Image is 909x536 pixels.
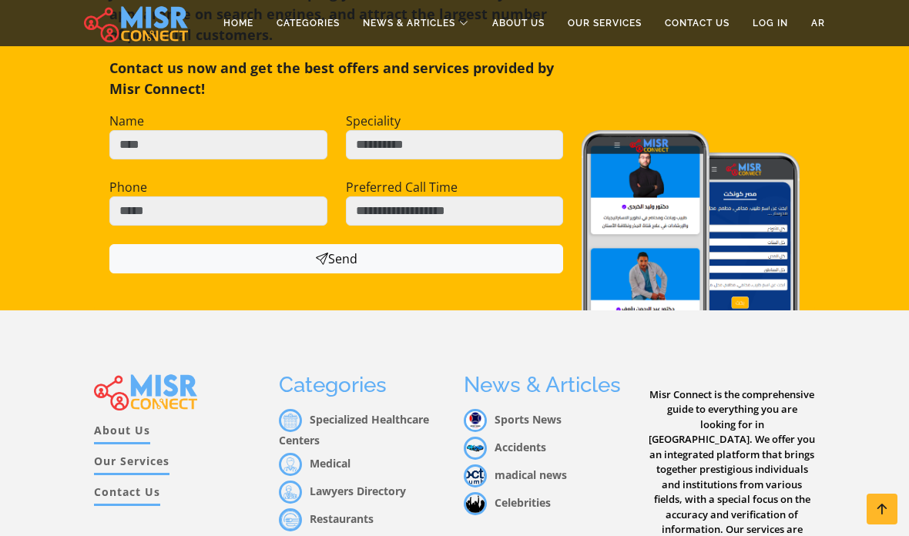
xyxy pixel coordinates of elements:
[653,8,741,38] a: Contact Us
[464,492,487,515] img: Celebrities
[279,481,302,504] img: محاماه و قانون
[279,453,302,476] img: أطباء
[279,508,302,531] img: مطاعم
[464,412,562,427] a: Sports News
[556,8,653,38] a: Our Services
[464,437,487,460] img: Accidents
[582,130,800,334] img: Join Misr Connect
[464,409,487,432] img: Sports News
[279,484,406,498] a: Lawyers Directory
[94,372,197,410] img: main.misr_connect
[351,8,481,38] a: News & Articles
[346,112,401,130] label: Speciality
[741,8,800,38] a: Log in
[279,511,374,526] a: Restaurants
[279,372,445,397] h3: Categories
[109,244,563,273] button: Send
[346,178,458,196] label: Preferred Call Time
[279,412,429,447] a: Specialized Healthcare Centers
[279,456,351,471] a: Medical
[94,422,150,444] a: About Us
[212,8,265,38] a: Home
[109,112,144,130] label: Name
[363,16,455,30] span: News & Articles
[94,453,169,475] a: Our Services
[109,178,147,196] label: Phone
[800,8,837,38] a: AR
[94,484,160,506] a: Contact Us
[84,4,187,42] img: main.misr_connect
[464,464,487,487] img: madical news
[464,467,567,482] a: madical news
[464,495,551,510] a: Celebrities
[279,409,302,432] img: مراكز الرعاية الصحية المتخصصة
[464,440,546,454] a: Accidents
[481,8,556,38] a: About Us
[109,58,563,99] p: Contact us now and get the best offers and services provided by Misr Connect!
[464,372,630,397] h3: News & Articles
[265,8,351,38] a: Categories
